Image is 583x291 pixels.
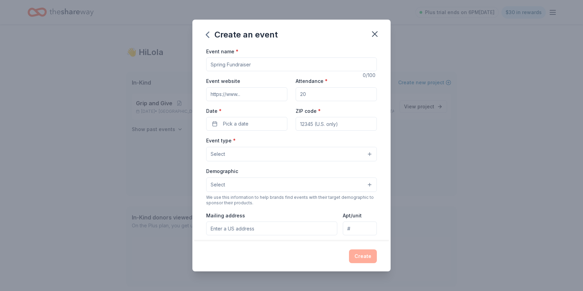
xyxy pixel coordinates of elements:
label: Event name [206,48,238,55]
button: Select [206,147,377,161]
input: Enter a US address [206,222,337,235]
input: https://www... [206,87,287,101]
input: 20 [296,87,377,101]
label: Mailing address [206,212,245,219]
label: ZIP code [296,108,321,115]
input: # [343,222,377,235]
div: We use this information to help brands find events with their target demographic to sponsor their... [206,195,377,206]
span: Select [211,181,225,189]
button: Select [206,177,377,192]
label: Apt/unit [343,212,362,219]
div: 0 /100 [363,71,377,79]
label: Event type [206,137,236,144]
input: Spring Fundraiser [206,57,377,71]
span: Select [211,150,225,158]
div: Create an event [206,29,278,40]
label: Attendance [296,78,328,85]
label: Description [206,241,234,248]
label: Date [206,108,287,115]
label: Event website [206,78,240,85]
span: Pick a date [223,120,248,128]
label: Demographic [206,168,238,175]
button: Pick a date [206,117,287,131]
input: 12345 (U.S. only) [296,117,377,131]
